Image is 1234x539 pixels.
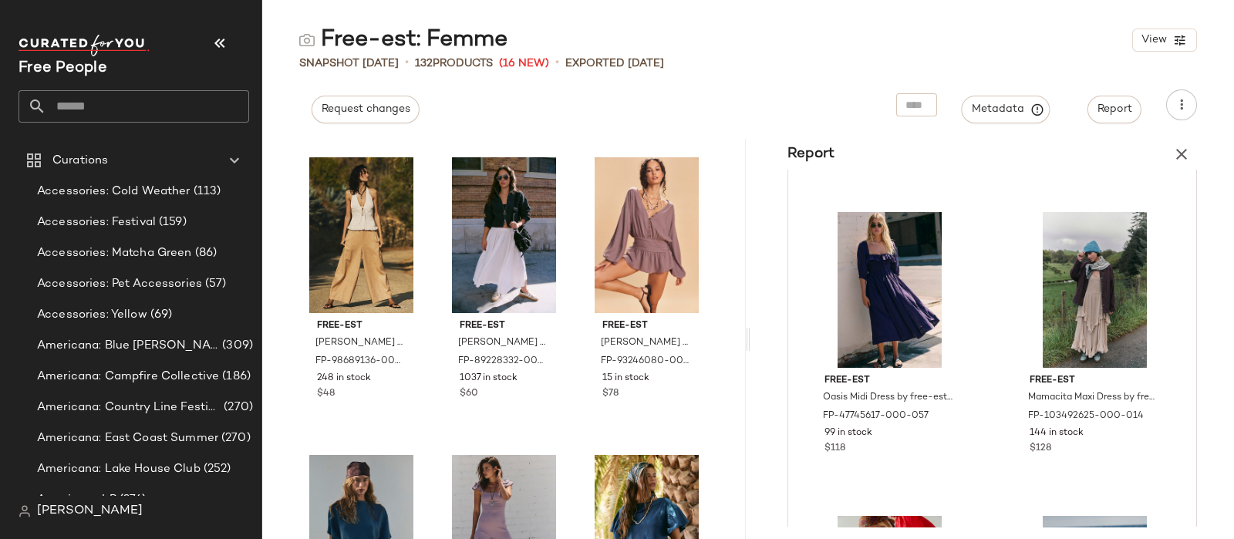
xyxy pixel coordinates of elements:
[147,306,173,324] span: (69)
[499,56,549,72] span: (16 New)
[458,355,547,369] span: FP-89228332-000-011
[37,502,143,520] span: [PERSON_NAME]
[1028,409,1144,423] span: FP-103492625-000-014
[299,25,507,56] div: Free-est: Femme
[37,214,156,231] span: Accessories: Festival
[37,183,190,200] span: Accessories: Cold Weather
[415,56,493,72] div: Products
[555,54,559,72] span: •
[219,337,253,355] span: (309)
[218,430,251,447] span: (270)
[1028,391,1158,405] span: Mamacita Maxi Dress by free-est at Free People in Tan, Size: XS
[37,399,221,416] span: Americana: Country Line Festival
[1017,212,1172,368] img: 103492625_014_0
[52,152,108,170] span: Curations
[192,244,217,262] span: (86)
[317,372,371,386] span: 248 in stock
[1030,374,1160,388] span: free-est
[37,244,192,262] span: Accessories: Matcha Green
[602,372,649,386] span: 15 in stock
[601,355,689,369] span: FP-93246080-000-050
[460,372,518,386] span: 1037 in stock
[812,212,967,368] img: 47745617_057_a
[1030,442,1051,456] span: $128
[971,103,1041,116] span: Metadata
[460,319,548,333] span: free-est
[19,505,31,517] img: svg%3e
[1097,103,1132,116] span: Report
[156,214,187,231] span: (159)
[305,157,418,313] img: 98689136_011_0
[202,275,227,293] span: (57)
[1132,29,1197,52] button: View
[962,96,1050,123] button: Metadata
[37,430,218,447] span: Americana: East Coast Summer
[824,426,872,440] span: 99 in stock
[37,368,219,386] span: Americana: Campfire Collective
[824,374,955,388] span: free-est
[312,96,420,123] button: Request changes
[590,157,703,313] img: 93246080_050_a
[317,387,335,401] span: $48
[221,399,253,416] span: (270)
[447,157,561,313] img: 89228332_011_q
[190,183,221,200] span: (113)
[201,460,231,478] span: (252)
[565,56,664,72] p: Exported [DATE]
[315,336,404,350] span: [PERSON_NAME] Halter Top by free-est at Free People in White, Size: L
[823,391,953,405] span: Oasis Midi Dress by free-est at Free People in Purple, Size: XS
[317,319,406,333] span: free-est
[824,442,845,456] span: $118
[299,56,399,72] span: Snapshot [DATE]
[460,387,478,401] span: $60
[750,143,872,165] h3: Report
[601,336,689,350] span: [PERSON_NAME] Drop-Waist Romper by free-est at Free People in Purple, Size: L
[1141,34,1167,46] span: View
[37,491,116,509] span: Americana LP
[1087,96,1141,123] button: Report
[37,460,201,478] span: Americana: Lake House Club
[19,60,107,76] span: Current Company Name
[321,103,410,116] span: Request changes
[458,336,547,350] span: [PERSON_NAME] Midi Skirt by free-est at Free People in White, Size: M
[415,58,433,69] span: 132
[823,409,929,423] span: FP-47745617-000-057
[37,306,147,324] span: Accessories: Yellow
[299,32,315,48] img: svg%3e
[37,275,202,293] span: Accessories: Pet Accessories
[1030,426,1084,440] span: 144 in stock
[19,35,150,56] img: cfy_white_logo.C9jOOHJF.svg
[37,337,219,355] span: Americana: Blue [PERSON_NAME] Baby
[315,355,404,369] span: FP-98689136-000-011
[602,319,691,333] span: free-est
[116,491,147,509] span: (276)
[219,368,251,386] span: (186)
[405,54,409,72] span: •
[602,387,619,401] span: $78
